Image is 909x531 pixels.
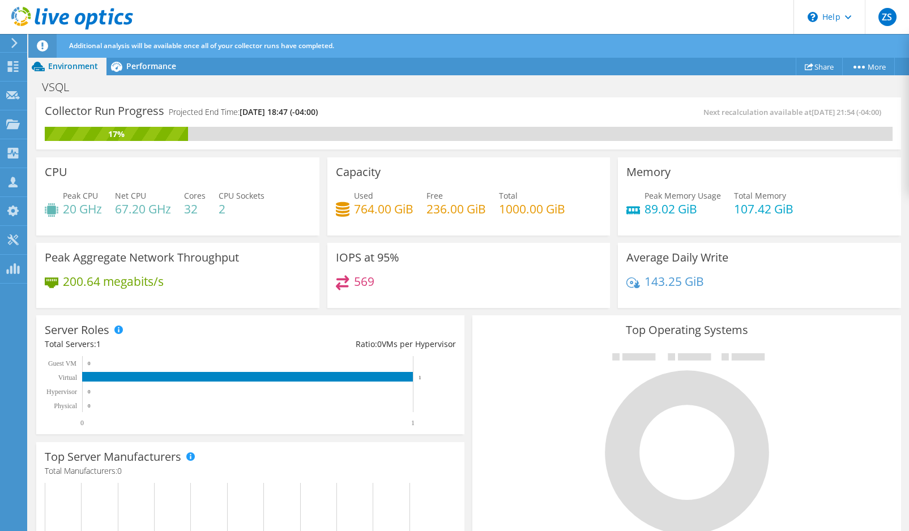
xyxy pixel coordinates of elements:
[842,58,895,75] a: More
[703,107,887,117] span: Next recalculation available at
[219,203,264,215] h4: 2
[354,275,374,288] h4: 569
[626,251,728,264] h3: Average Daily Write
[37,81,87,93] h1: VSQL
[45,451,181,463] h3: Top Server Manufacturers
[115,190,146,201] span: Net CPU
[46,388,77,396] text: Hypervisor
[184,190,206,201] span: Cores
[45,465,456,477] h4: Total Manufacturers:
[645,190,721,201] span: Peak Memory Usage
[63,190,98,201] span: Peak CPU
[499,190,518,201] span: Total
[734,203,793,215] h4: 107.42 GiB
[169,106,318,118] h4: Projected End Time:
[45,338,250,350] div: Total Servers:
[354,190,373,201] span: Used
[645,203,721,215] h4: 89.02 GiB
[878,8,897,26] span: ZS
[645,275,704,288] h4: 143.25 GiB
[808,12,818,22] svg: \n
[69,41,334,50] span: Additional analysis will be available once all of your collector runs have completed.
[88,361,91,366] text: 0
[426,190,443,201] span: Free
[45,324,109,336] h3: Server Roles
[796,58,843,75] a: Share
[48,61,98,71] span: Environment
[54,402,77,410] text: Physical
[426,203,486,215] h4: 236.00 GiB
[58,374,78,382] text: Virtual
[80,419,84,427] text: 0
[45,166,67,178] h3: CPU
[88,403,91,409] text: 0
[219,190,264,201] span: CPU Sockets
[336,251,399,264] h3: IOPS at 95%
[419,375,421,380] text: 1
[96,339,101,349] span: 1
[45,128,188,140] div: 17%
[250,338,456,350] div: Ratio: VMs per Hypervisor
[734,190,786,201] span: Total Memory
[499,203,565,215] h4: 1000.00 GiB
[117,465,122,476] span: 0
[812,107,881,117] span: [DATE] 21:54 (-04:00)
[626,166,671,178] h3: Memory
[481,324,892,336] h3: Top Operating Systems
[48,359,76,367] text: Guest VM
[336,166,381,178] h3: Capacity
[126,61,176,71] span: Performance
[377,339,382,349] span: 0
[63,203,102,215] h4: 20 GHz
[240,106,318,117] span: [DATE] 18:47 (-04:00)
[115,203,171,215] h4: 67.20 GHz
[63,275,164,288] h4: 200.64 megabits/s
[411,419,415,427] text: 1
[88,389,91,395] text: 0
[45,251,239,264] h3: Peak Aggregate Network Throughput
[184,203,206,215] h4: 32
[354,203,413,215] h4: 764.00 GiB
